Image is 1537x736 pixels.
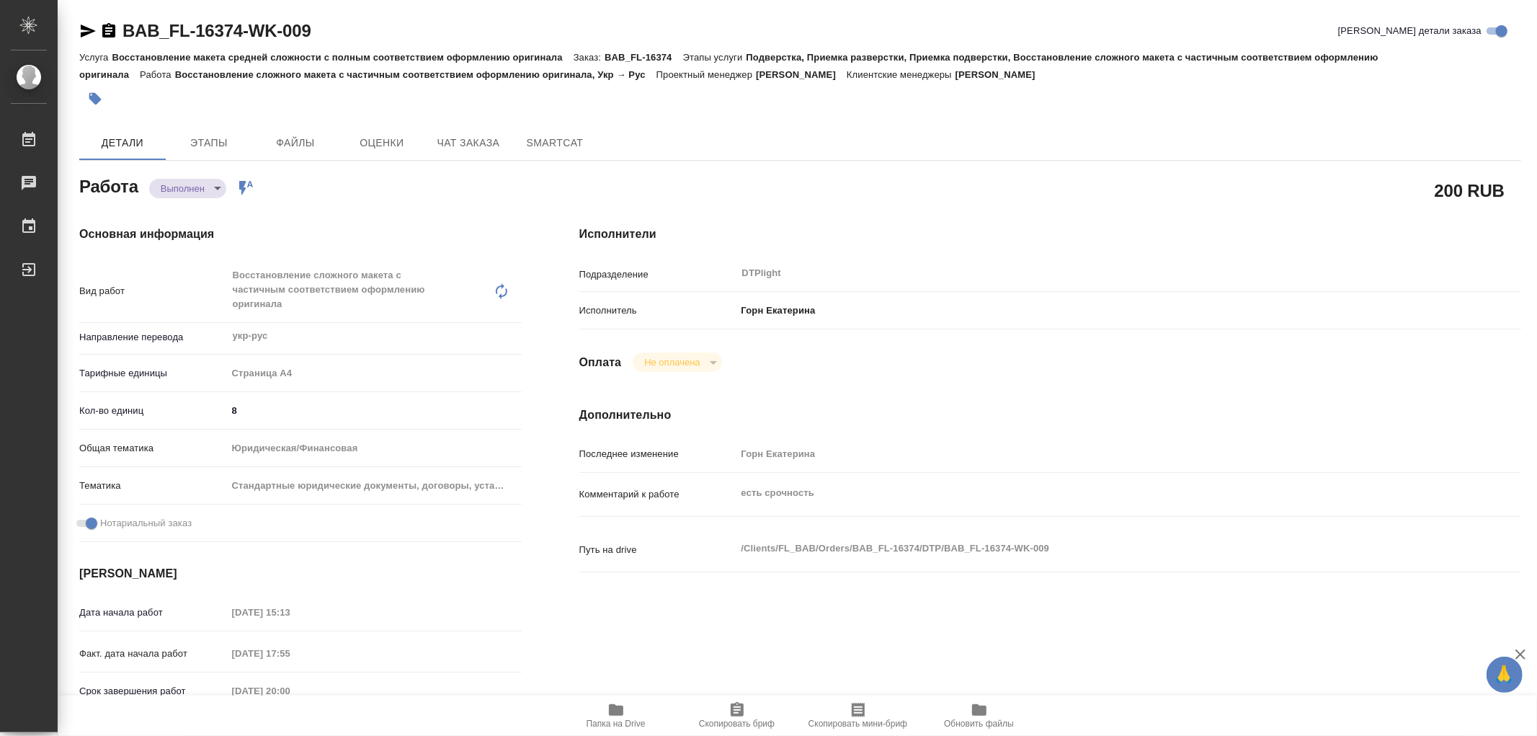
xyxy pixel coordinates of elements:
p: BAB_FL-16374 [605,52,682,63]
span: Папка на Drive [587,719,646,729]
button: Скопировать мини-бриф [798,696,919,736]
p: [PERSON_NAME] [955,69,1046,80]
p: Восстановление сложного макета с частичным соответствием оформлению оригинала, Укр → Рус [175,69,656,80]
button: Обновить файлы [919,696,1040,736]
span: Чат заказа [434,134,503,152]
button: Скопировать бриф [677,696,798,736]
button: Скопировать ссылку для ЯМессенджера [79,22,97,40]
a: BAB_FL-16374-WK-009 [122,21,311,40]
div: Выполнен [633,353,721,372]
h2: 200 RUB [1435,178,1505,203]
h4: Оплата [579,354,622,371]
button: Выполнен [156,182,209,195]
h4: Исполнители [579,226,1521,243]
button: Скопировать ссылку [100,22,117,40]
span: Детали [88,134,157,152]
h4: Основная информация [79,226,522,243]
h4: [PERSON_NAME] [79,565,522,582]
h2: Работа [79,172,138,198]
p: Проектный менеджер [656,69,756,80]
p: Тематика [79,479,227,493]
span: Скопировать бриф [699,719,775,729]
span: 🙏 [1492,660,1517,690]
p: Работа [140,69,175,80]
p: Заказ: [574,52,605,63]
p: Исполнитель [579,303,736,318]
span: SmartCat [520,134,589,152]
span: Нотариальный заказ [100,516,192,531]
p: Факт. дата начала работ [79,647,227,661]
p: [PERSON_NAME] [756,69,847,80]
input: Пустое поле [227,680,353,701]
span: Скопировать мини-бриф [808,719,907,729]
p: Последнее изменение [579,447,736,461]
button: Не оплачена [640,356,704,368]
p: Услуга [79,52,112,63]
p: Общая тематика [79,441,227,456]
span: Обновить файлы [944,719,1014,729]
p: Этапы услуги [683,52,747,63]
button: 🙏 [1487,657,1523,693]
span: Этапы [174,134,244,152]
p: Клиентские менеджеры [847,69,955,80]
p: Вид работ [79,284,227,298]
p: Путь на drive [579,543,736,557]
input: ✎ Введи что-нибудь [227,400,522,421]
p: Дата начала работ [79,606,227,620]
button: Добавить тэг [79,83,111,115]
div: Страница А4 [227,361,522,386]
p: Горн Екатерина [736,303,816,318]
span: [PERSON_NAME] детали заказа [1338,24,1482,38]
p: Комментарий к работе [579,487,736,502]
p: Восстановление макета средней сложности с полным соответствием оформлению оригинала [112,52,573,63]
textarea: есть срочность [736,481,1443,505]
p: Подразделение [579,267,736,282]
h4: Дополнительно [579,407,1521,424]
p: Направление перевода [79,330,227,345]
div: Стандартные юридические документы, договоры, уставы [227,474,522,498]
button: Папка на Drive [556,696,677,736]
span: Оценки [347,134,416,152]
p: Кол-во единиц [79,404,227,418]
span: Файлы [261,134,330,152]
p: Срок завершения работ [79,684,227,699]
input: Пустое поле [227,602,353,623]
p: Тарифные единицы [79,366,227,381]
div: Юридическая/Финансовая [227,436,522,461]
div: Выполнен [149,179,226,198]
textarea: /Clients/FL_BAB/Orders/BAB_FL-16374/DTP/BAB_FL-16374-WK-009 [736,536,1443,561]
input: Пустое поле [227,643,353,664]
input: Пустое поле [736,443,1443,464]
